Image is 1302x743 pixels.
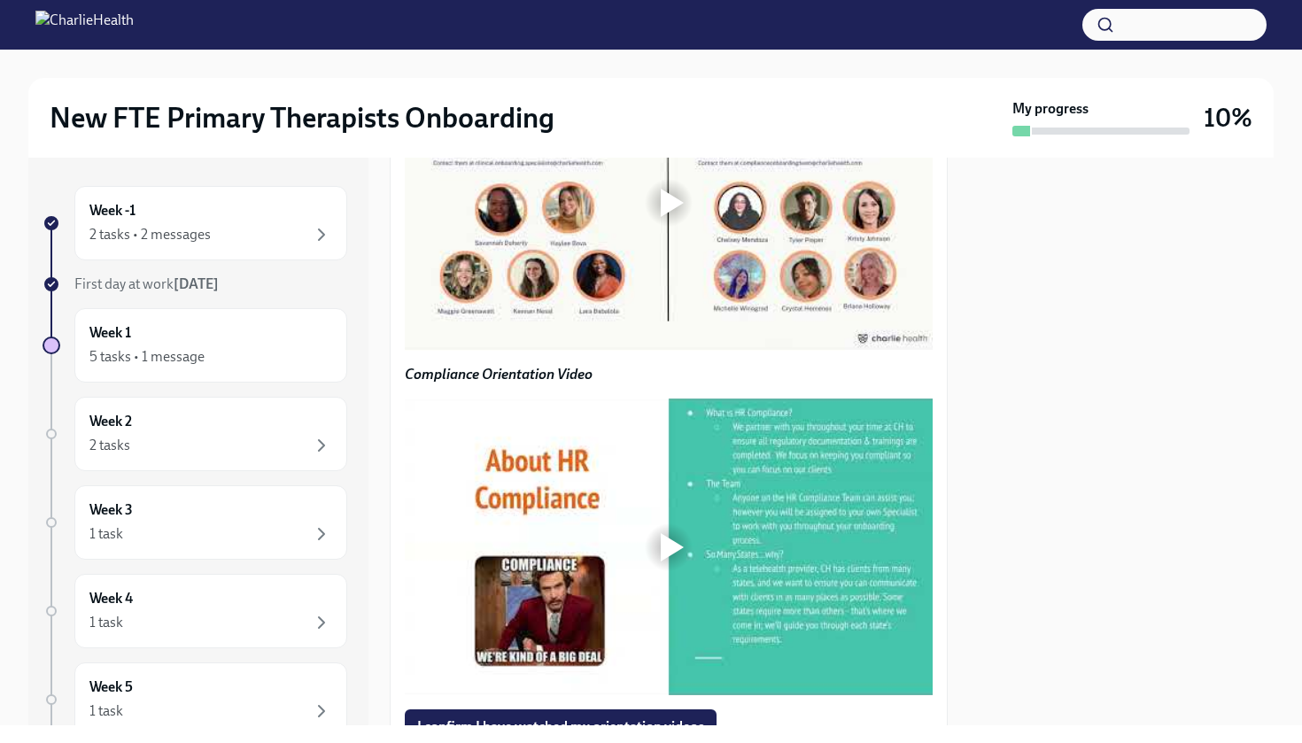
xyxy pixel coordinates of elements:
div: 1 task [89,524,123,544]
div: 2 tasks • 2 messages [89,225,211,244]
h6: Week 4 [89,589,133,608]
div: 1 task [89,613,123,632]
strong: Compliance Orientation Video [405,366,593,383]
div: 1 task [89,701,123,721]
strong: [DATE] [174,275,219,292]
a: Week 41 task [43,574,347,648]
a: Week -12 tasks • 2 messages [43,186,347,260]
a: First day at work[DATE] [43,275,347,294]
h6: Week 3 [89,500,133,520]
a: Week 22 tasks [43,397,347,471]
h2: New FTE Primary Therapists Onboarding [50,100,554,135]
h6: Week -1 [89,201,136,221]
a: Week 15 tasks • 1 message [43,308,347,383]
span: First day at work [74,275,219,292]
div: 5 tasks • 1 message [89,347,205,367]
div: 2 tasks [89,436,130,455]
h6: Week 2 [89,412,132,431]
img: CharlieHealth [35,11,134,39]
strong: My progress [1012,99,1089,119]
h3: 10% [1204,102,1252,134]
a: Week 31 task [43,485,347,560]
h6: Week 1 [89,323,131,343]
h6: Week 5 [89,677,133,697]
span: I confirm I have watched my orientation videos [417,718,704,736]
a: Week 51 task [43,662,347,737]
